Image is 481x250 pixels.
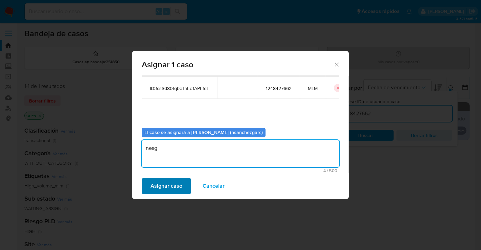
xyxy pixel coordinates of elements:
[266,85,292,91] span: 1248427662
[203,179,225,194] span: Cancelar
[142,61,334,69] span: Asignar 1 caso
[144,129,263,136] b: El caso se asignará a [PERSON_NAME] (nsanchezgarc)
[144,168,337,173] span: Máximo 500 caracteres
[334,61,340,67] button: Cerrar ventana
[151,179,182,194] span: Asignar caso
[194,178,233,194] button: Cancelar
[308,85,318,91] span: MLM
[142,140,339,167] textarea: nesg
[150,85,209,91] span: lD3csSd80tqbeTnEe1APFfdF
[142,178,191,194] button: Asignar caso
[334,84,342,92] button: icon-button
[132,51,349,199] div: assign-modal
